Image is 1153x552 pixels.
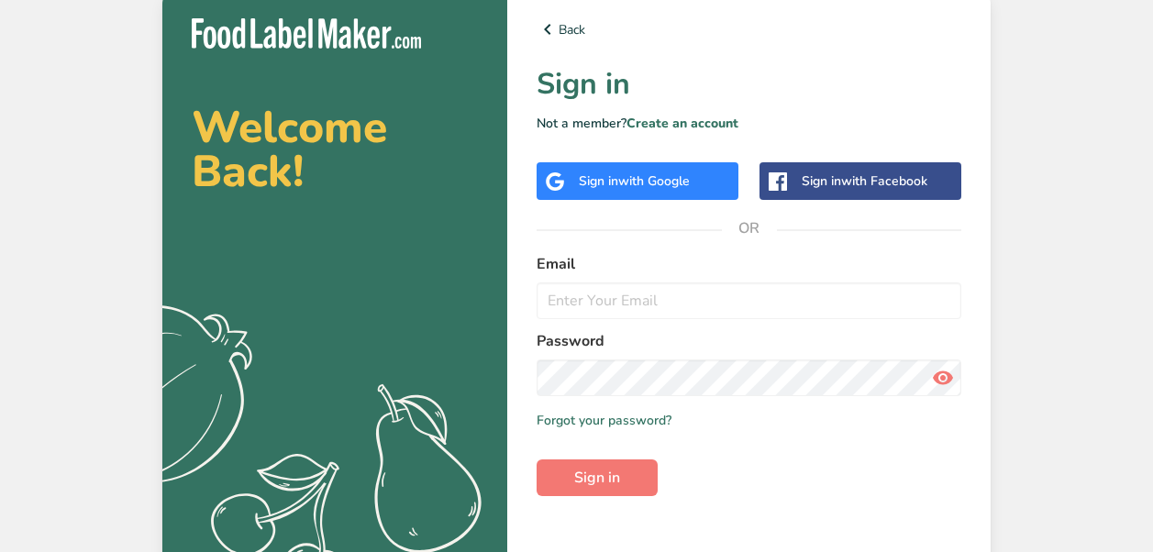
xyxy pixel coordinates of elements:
[537,18,961,40] a: Back
[574,467,620,489] span: Sign in
[537,459,658,496] button: Sign in
[537,411,671,430] a: Forgot your password?
[537,282,961,319] input: Enter Your Email
[618,172,690,190] span: with Google
[841,172,927,190] span: with Facebook
[537,330,961,352] label: Password
[579,171,690,191] div: Sign in
[537,62,961,106] h1: Sign in
[802,171,927,191] div: Sign in
[626,115,738,132] a: Create an account
[537,253,961,275] label: Email
[722,201,777,256] span: OR
[192,18,421,49] img: Food Label Maker
[537,114,961,133] p: Not a member?
[192,105,478,193] h2: Welcome Back!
